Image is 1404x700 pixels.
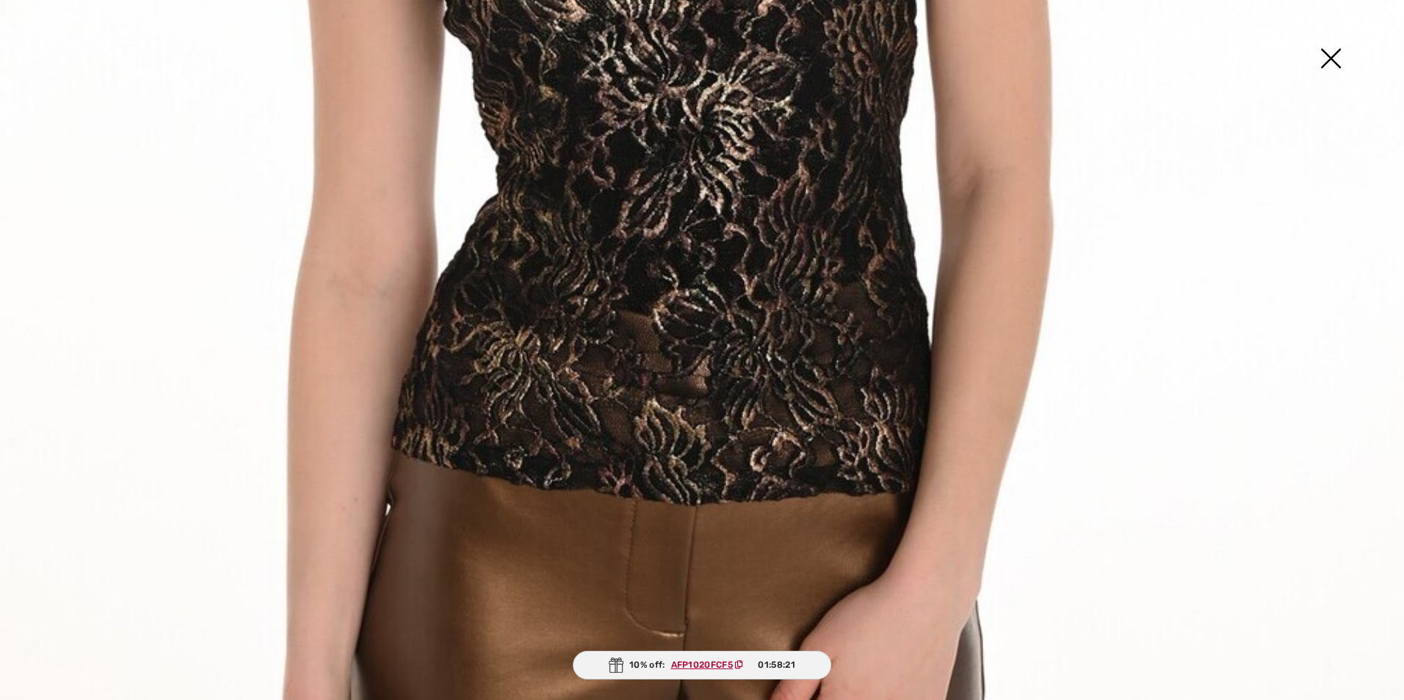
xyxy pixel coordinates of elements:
[609,657,623,673] img: Gift.svg
[573,651,831,679] div: 10% off:
[1294,22,1367,98] img: X
[758,658,795,671] span: 01:58:21
[33,10,63,23] span: Help
[671,660,733,670] ins: AFP1020FCF5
